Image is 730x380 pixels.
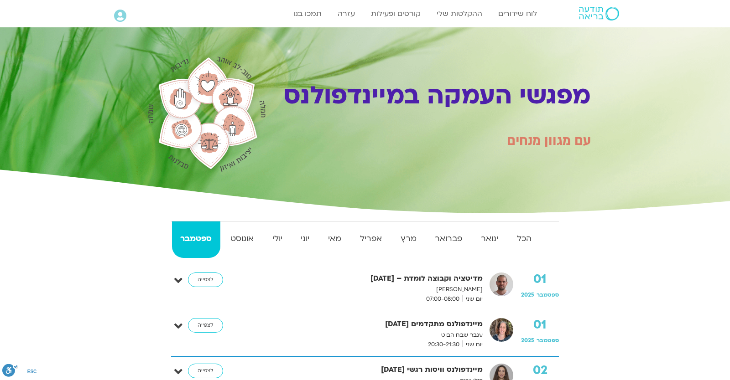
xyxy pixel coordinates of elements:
a: ינואר [473,221,507,258]
span: יום שני [463,294,483,304]
span: ספטמבר [537,291,559,298]
a: יוני [292,221,318,258]
span: 07:00-08:00 [423,294,463,304]
strong: מיינדפולנס מתקדמים [DATE] [243,318,483,330]
strong: 02 [521,364,559,377]
a: פברואר [427,221,471,258]
strong: מיינדפולנס וויסות רגשי [DATE] [243,364,483,376]
span: 2025 [521,337,534,344]
a: ההקלטות שלי [432,5,487,22]
a: יולי [264,221,291,258]
strong: הכל [508,232,540,246]
a: אפריל [351,221,390,258]
a: מאי [320,221,350,258]
span: עם [574,132,591,149]
a: אוגוסט [222,221,262,258]
a: לצפייה [188,272,223,287]
strong: ספטמבר [172,232,220,246]
strong: מדיטציה וקבוצה לומדת – [DATE] [243,272,483,285]
strong: 01 [521,272,559,286]
a: תמכו בנו [289,5,326,22]
span: יום שני [463,340,483,349]
strong: אוגוסט [222,232,262,246]
a: לצפייה [188,364,223,378]
strong: מאי [320,232,350,246]
strong: מרץ [392,232,425,246]
strong: ינואר [473,232,507,246]
a: קורסים ופעילות [366,5,425,22]
strong: אפריל [351,232,390,246]
strong: 01 [521,318,559,332]
span: 2025 [521,291,534,298]
strong: פברואר [427,232,471,246]
a: הכל [508,221,540,258]
strong: יולי [264,232,291,246]
a: לוח שידורים [494,5,542,22]
p: ענבר שבח הבוט [243,330,483,340]
a: לצפייה [188,318,223,333]
a: מרץ [392,221,425,258]
strong: יוני [292,232,318,246]
span: מגוון מנחים [507,132,571,150]
span: 20:30-21:30 [425,340,463,349]
a: ספטמבר [172,221,220,258]
span: ספטמבר [537,337,559,344]
img: תודעה בריאה [579,7,619,21]
p: [PERSON_NAME] [243,285,483,294]
h1: מפגשי העמקה במיינדפולנס [275,82,591,110]
a: עזרה [333,5,360,22]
